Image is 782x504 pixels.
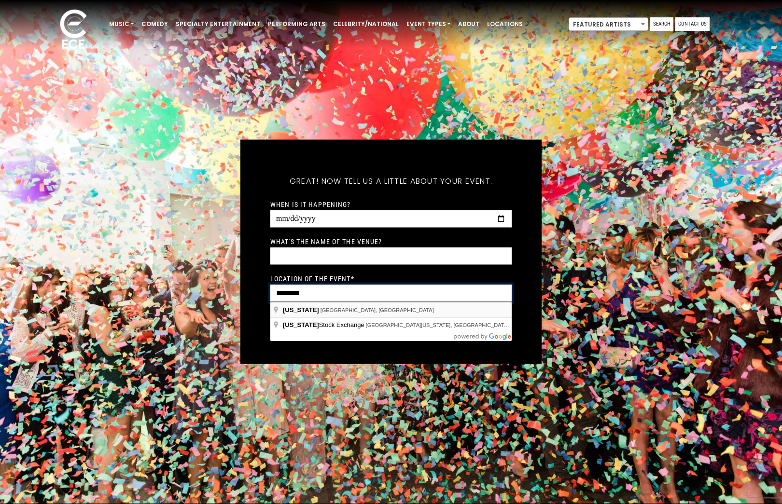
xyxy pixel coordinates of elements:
h5: Great! Now tell us a little about your event. [270,163,512,198]
a: About [454,16,483,32]
span: [US_STATE] [283,321,319,328]
label: When is it happening? [270,200,351,208]
a: Celebrity/National [329,16,403,32]
a: Comedy [138,16,172,32]
a: Specialty Entertainment [172,16,264,32]
a: Search [650,17,673,31]
span: Stock Exchange [283,321,366,328]
a: Contact Us [675,17,710,31]
label: Location of the event [270,274,354,283]
a: Performing Arts [264,16,329,32]
img: ece_new_logo_whitev2-1.png [49,7,98,54]
a: Locations [483,16,527,32]
span: [US_STATE] [283,306,319,313]
a: Event Types [403,16,454,32]
a: Music [105,16,138,32]
span: [GEOGRAPHIC_DATA], [GEOGRAPHIC_DATA] [321,307,434,313]
span: Featured Artists [569,17,648,31]
span: [GEOGRAPHIC_DATA][US_STATE], [GEOGRAPHIC_DATA], [GEOGRAPHIC_DATA] [366,322,567,328]
span: Featured Artists [569,18,648,31]
label: What's the name of the venue? [270,237,382,245]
